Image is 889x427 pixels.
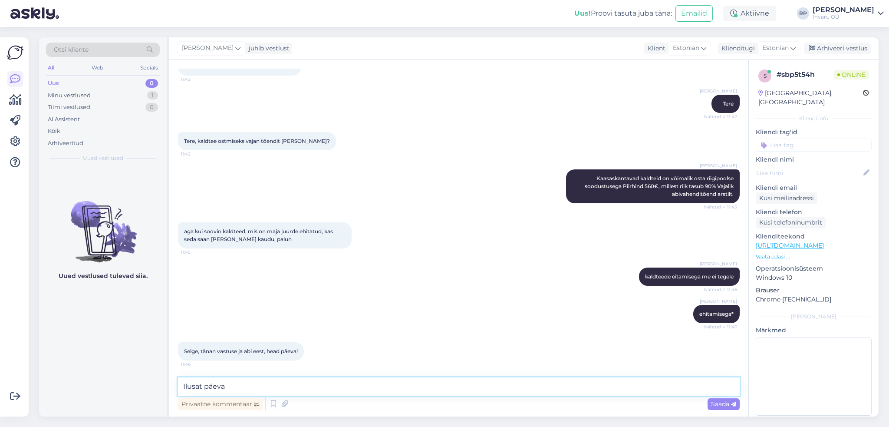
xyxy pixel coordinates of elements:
span: aga kui soovin kaldteed, mis on maja juurde ehitatud, kas seda saan [PERSON_NAME] kaudu, palun [184,228,334,242]
span: Estonian [673,43,699,53]
span: [PERSON_NAME] [182,43,234,53]
span: 11:46 [181,361,213,367]
div: AI Assistent [48,115,80,124]
textarea: Ilusat päeva [178,377,740,396]
span: Otsi kliente [54,45,89,54]
p: Operatsioonisüsteem [756,264,872,273]
p: Brauser [756,286,872,295]
span: s [764,73,767,79]
div: Uus [48,79,59,88]
p: Kliendi tag'id [756,128,872,137]
span: Nähtud ✓ 11:46 [704,286,737,293]
span: [PERSON_NAME] [700,261,737,267]
div: [PERSON_NAME] [813,7,874,13]
span: [PERSON_NAME] [700,162,737,169]
span: Nähtud ✓ 11:45 [704,204,737,210]
div: Aktiivne [723,6,776,21]
b: Uus! [574,9,591,17]
span: Nähtud ✓ 11:46 [704,324,737,330]
div: [PERSON_NAME] [756,313,872,321]
p: Windows 10 [756,273,872,282]
a: [URL][DOMAIN_NAME] [756,242,824,249]
div: # sbp5t54h [777,70,834,80]
span: [PERSON_NAME] [700,298,737,305]
span: Online [834,70,869,79]
span: Tere, kaldtee ostmiseks vajan tõendit [PERSON_NAME]? [184,138,330,144]
div: 1 [147,91,158,100]
p: Kliendi email [756,183,872,192]
span: Estonian [762,43,789,53]
div: Invaru OÜ [813,13,874,20]
div: Klient [644,44,665,53]
span: Saada [711,400,736,408]
div: Minu vestlused [48,91,91,100]
div: Kõik [48,127,60,136]
p: Vaata edasi ... [756,253,872,261]
div: 0 [145,79,158,88]
div: [GEOGRAPHIC_DATA], [GEOGRAPHIC_DATA] [758,89,863,107]
div: Arhiveeri vestlus [804,43,871,54]
p: Kliendi telefon [756,208,872,217]
span: 11:42 [181,76,213,83]
div: Proovi tasuta juba täna: [574,8,672,19]
div: Klienditugi [718,44,755,53]
span: Selge, tänan vastuse ja abi eest, head päeva! [184,348,298,354]
span: 11:45 [181,249,213,255]
span: Tere [723,100,734,107]
span: kaldteede eitamisega me ei tegele [645,273,734,280]
div: Socials [138,62,160,73]
div: juhib vestlust [245,44,290,53]
div: Arhiveeritud [48,139,83,148]
div: All [46,62,56,73]
p: Klienditeekond [756,232,872,241]
div: Privaatne kommentaar [178,398,263,410]
div: 0 [145,103,158,112]
div: Web [90,62,105,73]
p: Uued vestlused tulevad siia. [59,271,148,281]
input: Lisa tag [756,139,872,152]
span: 11:42 [181,151,213,157]
div: Kliendi info [756,115,872,122]
div: Küsi meiliaadressi [756,192,817,204]
p: Märkmed [756,326,872,335]
span: Nähtud ✓ 11:42 [704,113,737,120]
span: ehitamisega* [699,311,734,317]
a: [PERSON_NAME]Invaru OÜ [813,7,884,20]
p: Kliendi nimi [756,155,872,164]
input: Lisa nimi [756,168,862,178]
img: No chats [39,185,167,264]
div: Küsi telefoninumbrit [756,217,826,228]
div: RP [797,7,809,20]
span: [PERSON_NAME] [700,88,737,94]
p: Chrome [TECHNICAL_ID] [756,295,872,304]
button: Emailid [675,5,713,22]
div: Tiimi vestlused [48,103,90,112]
img: Askly Logo [7,44,23,61]
span: Uued vestlused [83,154,123,162]
span: Kaasaskantavad kaldteid on võimalik osta riigipoolse soodustusega Piirhind 560€, millest riik tas... [585,175,735,197]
